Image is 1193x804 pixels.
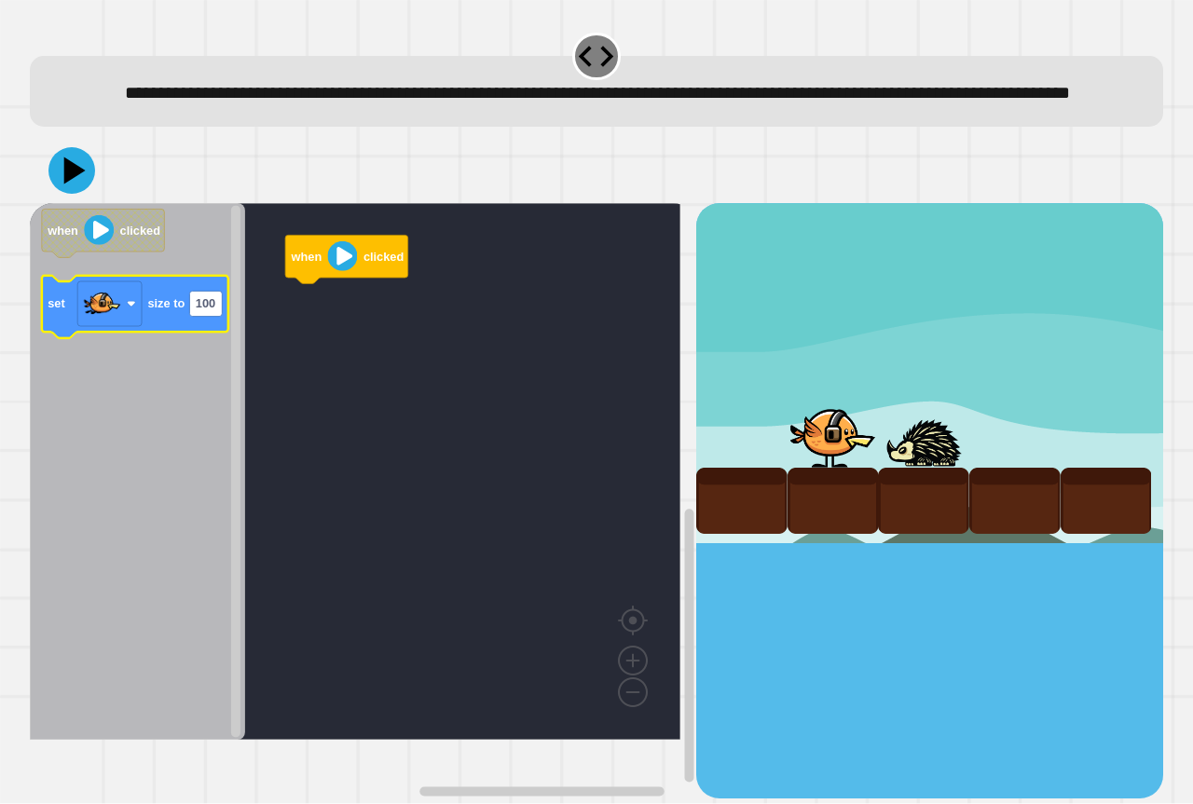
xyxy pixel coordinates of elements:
[30,203,696,797] div: Blockly Workspace
[196,297,215,311] text: 100
[290,250,322,264] text: when
[363,250,404,264] text: clicked
[48,297,65,311] text: set
[147,297,185,311] text: size to
[120,224,160,238] text: clicked
[47,224,78,238] text: when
